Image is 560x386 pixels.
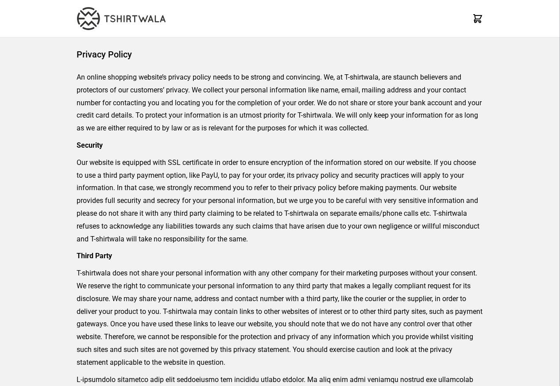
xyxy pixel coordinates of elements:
[77,7,166,30] img: TW-LOGO-400-104.png
[77,267,483,369] p: T-shirtwala does not share your personal information with any other company for their marketing p...
[77,157,483,246] p: Our website is equipped with SSL certificate in order to ensure encryption of the information sto...
[77,48,483,61] h1: Privacy Policy
[77,71,483,135] p: An online shopping website’s privacy policy needs to be strong and convincing. We, at T-shirtwala...
[77,141,103,149] strong: Security
[77,252,112,260] strong: Third Party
